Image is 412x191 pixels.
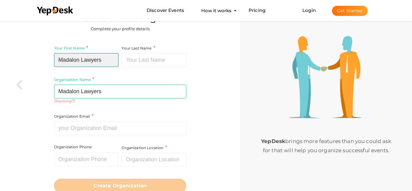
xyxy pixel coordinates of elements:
[147,5,184,16] a: Discover Events
[122,144,167,151] label: Organization Location
[54,85,186,98] input: Your Organization Name
[54,121,186,135] input: your Organization Email
[122,45,155,52] label: Your Last Name
[332,6,368,16] button: Get Started
[199,5,233,16] button: How it works
[54,45,88,52] label: Your First Name
[261,138,285,144] b: YepDesk
[54,152,119,166] input: Organization Phone
[54,76,94,83] label: Organization Name
[122,153,186,167] input: Organization Location
[93,183,147,189] b: Create Organization
[122,53,186,67] input: Your Last Name
[54,99,75,103] small: Checking
[91,26,150,32] label: Complete your profile details
[290,36,363,119] img: step3-illustration.png
[249,5,265,16] a: Pricing
[302,7,316,13] a: Login
[261,138,391,153] span: brings more features than you could ask for that will help you organize successful events.
[54,144,92,149] label: Organization Phone
[54,113,93,120] label: Organization Email
[54,53,119,67] input: Your First Name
